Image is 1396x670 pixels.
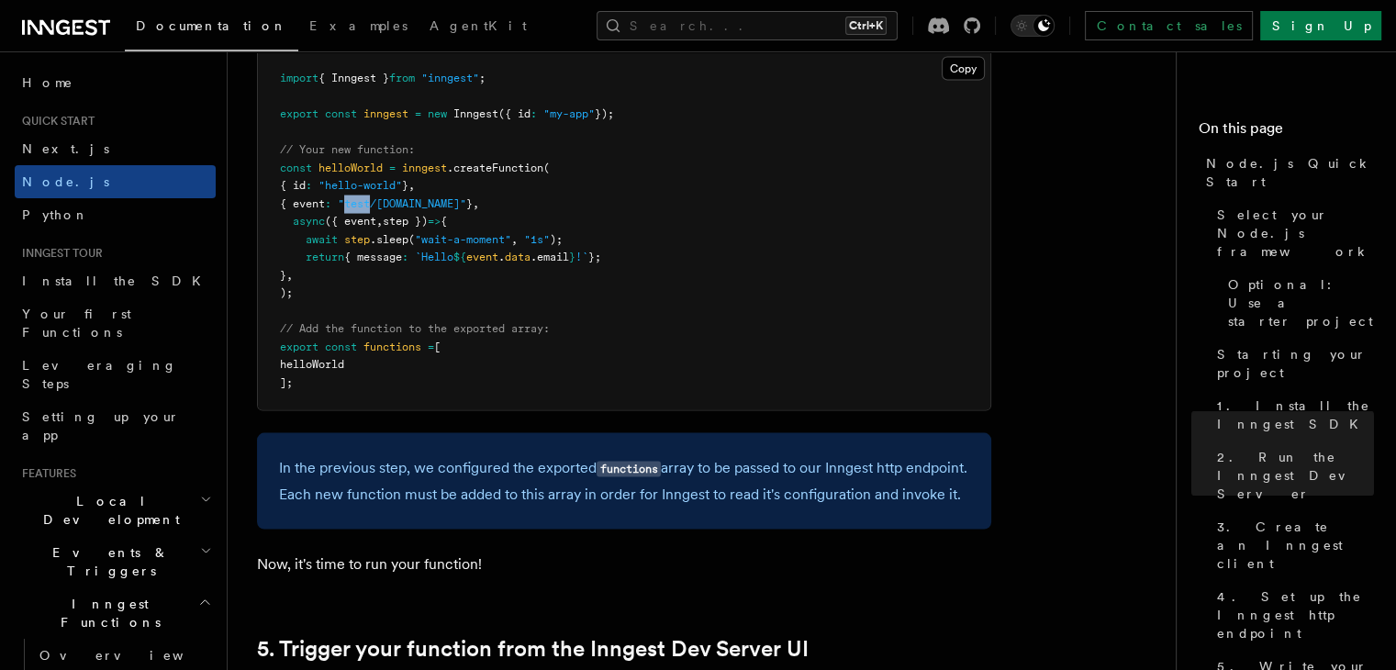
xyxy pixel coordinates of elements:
span: = [428,341,434,353]
span: Documentation [136,18,287,33]
span: async [293,215,325,228]
span: => [428,215,441,228]
span: ); [550,233,563,246]
span: , [511,233,518,246]
a: 5. Trigger your function from the Inngest Dev Server UI [257,636,809,662]
button: Copy [942,57,985,81]
a: Optional: Use a starter project [1221,268,1374,338]
span: = [415,107,421,120]
h4: On this page [1199,117,1374,147]
span: Node.js Quick Start [1206,154,1374,191]
span: { id [280,179,306,192]
span: Your first Functions [22,307,131,340]
span: data [505,251,530,263]
span: Inngest [453,107,498,120]
a: Home [15,66,216,99]
span: } [569,251,575,263]
span: { message [344,251,402,263]
span: Features [15,466,76,481]
span: .email [530,251,569,263]
span: .createFunction [447,162,543,174]
span: Inngest tour [15,246,103,261]
a: AgentKit [419,6,538,50]
span: ]; [280,376,293,389]
span: } [466,197,473,210]
span: .sleep [370,233,408,246]
a: Next.js [15,132,216,165]
a: Sign Up [1260,11,1381,40]
button: Inngest Functions [15,587,216,639]
a: 1. Install the Inngest SDK [1210,389,1374,441]
span: : [402,251,408,263]
a: Documentation [125,6,298,51]
a: Examples [298,6,419,50]
span: "hello-world" [318,179,402,192]
button: Events & Triggers [15,536,216,587]
span: return [306,251,344,263]
span: export [280,107,318,120]
span: inngest [402,162,447,174]
span: Python [22,207,89,222]
span: Starting your project [1217,345,1374,382]
span: step [344,233,370,246]
span: , [473,197,479,210]
kbd: Ctrl+K [845,17,887,35]
span: : [306,179,312,192]
a: Contact sales [1085,11,1253,40]
span: Events & Triggers [15,543,200,580]
a: Your first Functions [15,297,216,349]
span: ${ [453,251,466,263]
span: : [325,197,331,210]
span: Node.js [22,174,109,189]
span: Overview [39,648,229,663]
span: Install the SDK [22,274,212,288]
span: event [466,251,498,263]
span: { Inngest } [318,72,389,84]
span: ({ id [498,107,530,120]
span: "my-app" [543,107,595,120]
a: Node.js [15,165,216,198]
p: In the previous step, we configured the exported array to be passed to our Inngest http endpoint.... [279,455,969,508]
span: helloWorld [318,162,383,174]
span: 4. Set up the Inngest http endpoint [1217,587,1374,642]
code: functions [597,462,661,477]
span: Examples [309,18,408,33]
a: Node.js Quick Start [1199,147,1374,198]
a: 4. Set up the Inngest http endpoint [1210,580,1374,650]
a: Select your Node.js framework [1210,198,1374,268]
span: "1s" [524,233,550,246]
span: = [389,162,396,174]
span: `Hello [415,251,453,263]
button: Local Development [15,485,216,536]
span: Optional: Use a starter project [1228,275,1374,330]
span: Setting up your app [22,409,180,442]
span: }); [595,107,614,120]
span: const [280,162,312,174]
a: Starting your project [1210,338,1374,389]
a: Setting up your app [15,400,216,452]
a: 2. Run the Inngest Dev Server [1210,441,1374,510]
button: Search...Ctrl+K [597,11,898,40]
span: "inngest" [421,72,479,84]
span: step }) [383,215,428,228]
span: const [325,107,357,120]
span: : [530,107,537,120]
p: Now, it's time to run your function! [257,552,991,577]
span: from [389,72,415,84]
span: Leveraging Steps [22,358,177,391]
span: helloWorld [280,358,344,371]
span: await [306,233,338,246]
span: new [428,107,447,120]
button: Toggle dark mode [1011,15,1055,37]
span: export [280,341,318,353]
span: Select your Node.js framework [1217,206,1374,261]
span: ( [408,233,415,246]
span: { [441,215,447,228]
span: { event [280,197,325,210]
span: !` [575,251,588,263]
span: [ [434,341,441,353]
span: Next.js [22,141,109,156]
span: "wait-a-moment" [415,233,511,246]
a: Python [15,198,216,231]
span: 2. Run the Inngest Dev Server [1217,448,1374,503]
